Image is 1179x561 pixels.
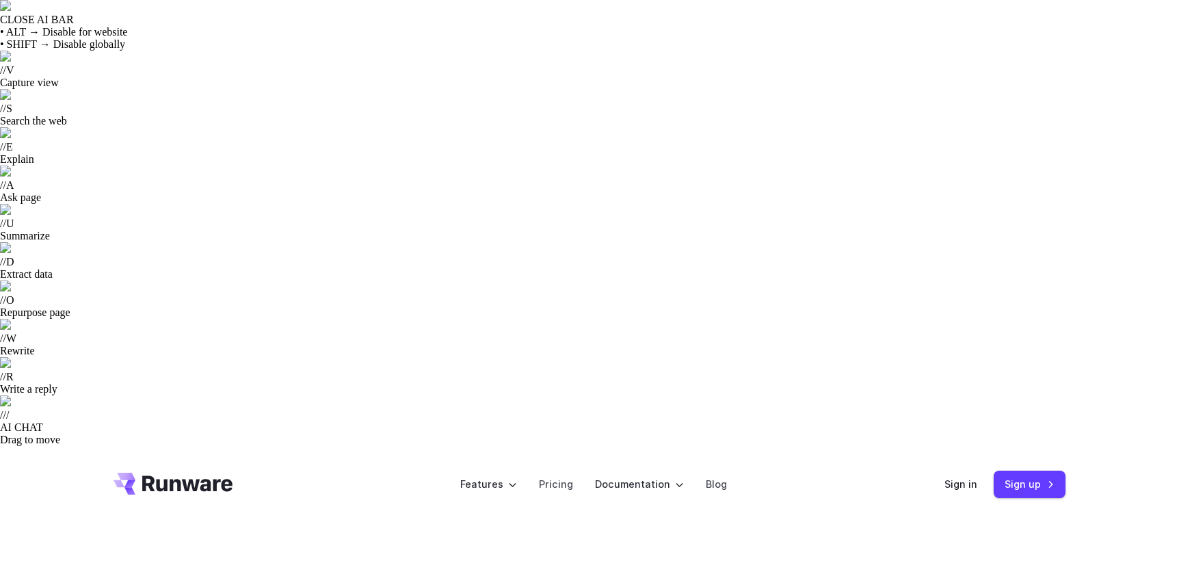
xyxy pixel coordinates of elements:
[944,476,977,492] a: Sign in
[706,476,727,492] a: Blog
[114,473,233,495] a: Go to /
[460,476,517,492] label: Features
[994,471,1065,497] a: Sign up
[539,476,573,492] a: Pricing
[595,476,684,492] label: Documentation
